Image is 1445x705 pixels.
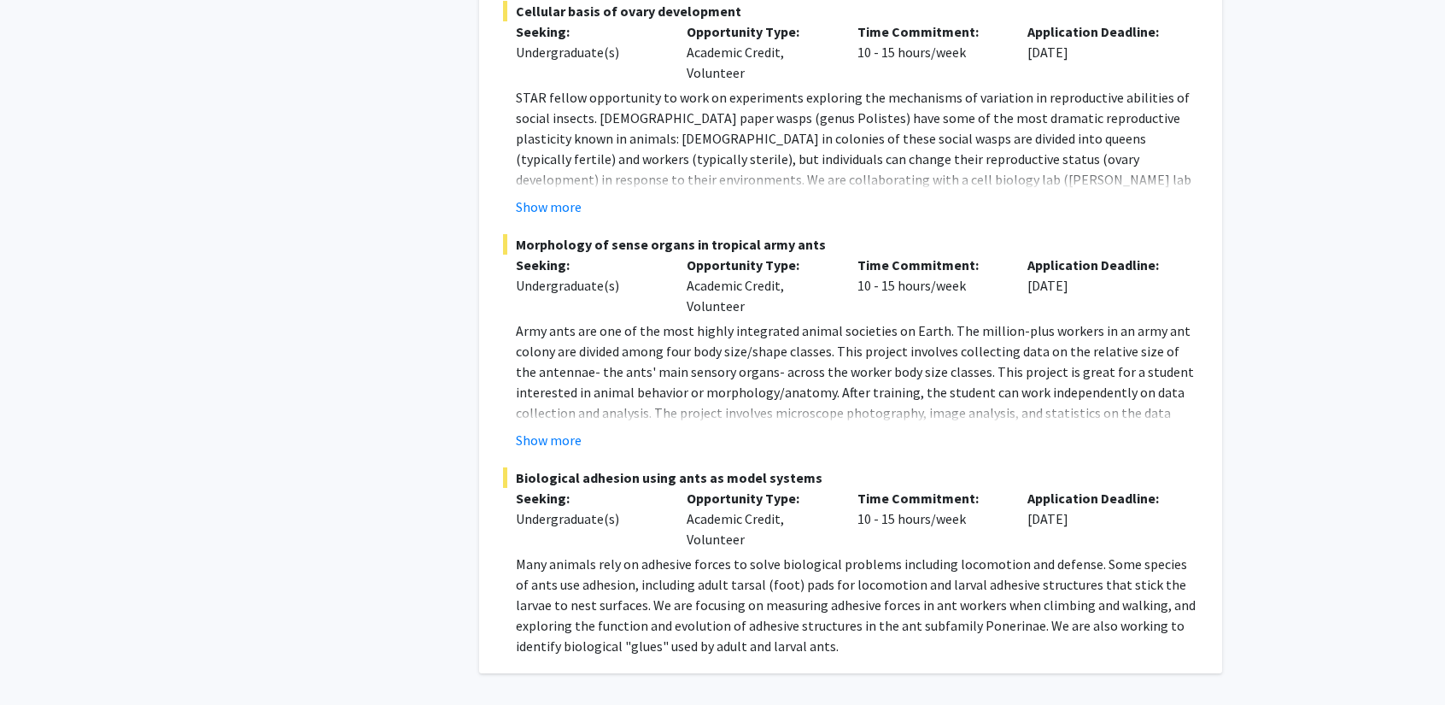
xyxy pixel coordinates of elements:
p: Army ants are one of the most highly integrated animal societies on Earth. The million-plus worke... [516,320,1198,444]
p: Time Commitment: [857,488,1003,508]
iframe: Chat [1372,628,1432,692]
div: 10 - 15 hours/week [845,21,1015,83]
div: [DATE] [1015,21,1185,83]
p: Seeking: [516,488,661,508]
div: Undergraduate(s) [516,42,661,62]
div: 10 - 15 hours/week [845,488,1015,549]
span: Cellular basis of ovary development [503,1,1198,21]
div: Academic Credit, Volunteer [674,21,845,83]
span: Biological adhesion using ants as model systems [503,467,1198,488]
p: Seeking: [516,255,661,275]
p: Seeking: [516,21,661,42]
div: Academic Credit, Volunteer [674,488,845,549]
p: Time Commitment: [857,21,1003,42]
p: Application Deadline: [1027,255,1173,275]
p: Application Deadline: [1027,21,1173,42]
p: STAR fellow opportunity to work on experiments exploring the mechanisms of variation in reproduct... [516,87,1198,272]
div: [DATE] [1015,488,1185,549]
p: Time Commitment: [857,255,1003,275]
button: Show more [516,430,582,450]
div: Undergraduate(s) [516,508,661,529]
p: Opportunity Type: [687,255,832,275]
p: Many animals rely on adhesive forces to solve biological problems including locomotion and defens... [516,554,1198,656]
p: Application Deadline: [1027,488,1173,508]
span: Morphology of sense organs in tropical army ants [503,234,1198,255]
div: Academic Credit, Volunteer [674,255,845,316]
p: Opportunity Type: [687,21,832,42]
div: [DATE] [1015,255,1185,316]
div: Undergraduate(s) [516,275,661,296]
div: 10 - 15 hours/week [845,255,1015,316]
button: Show more [516,197,582,217]
p: Opportunity Type: [687,488,832,508]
